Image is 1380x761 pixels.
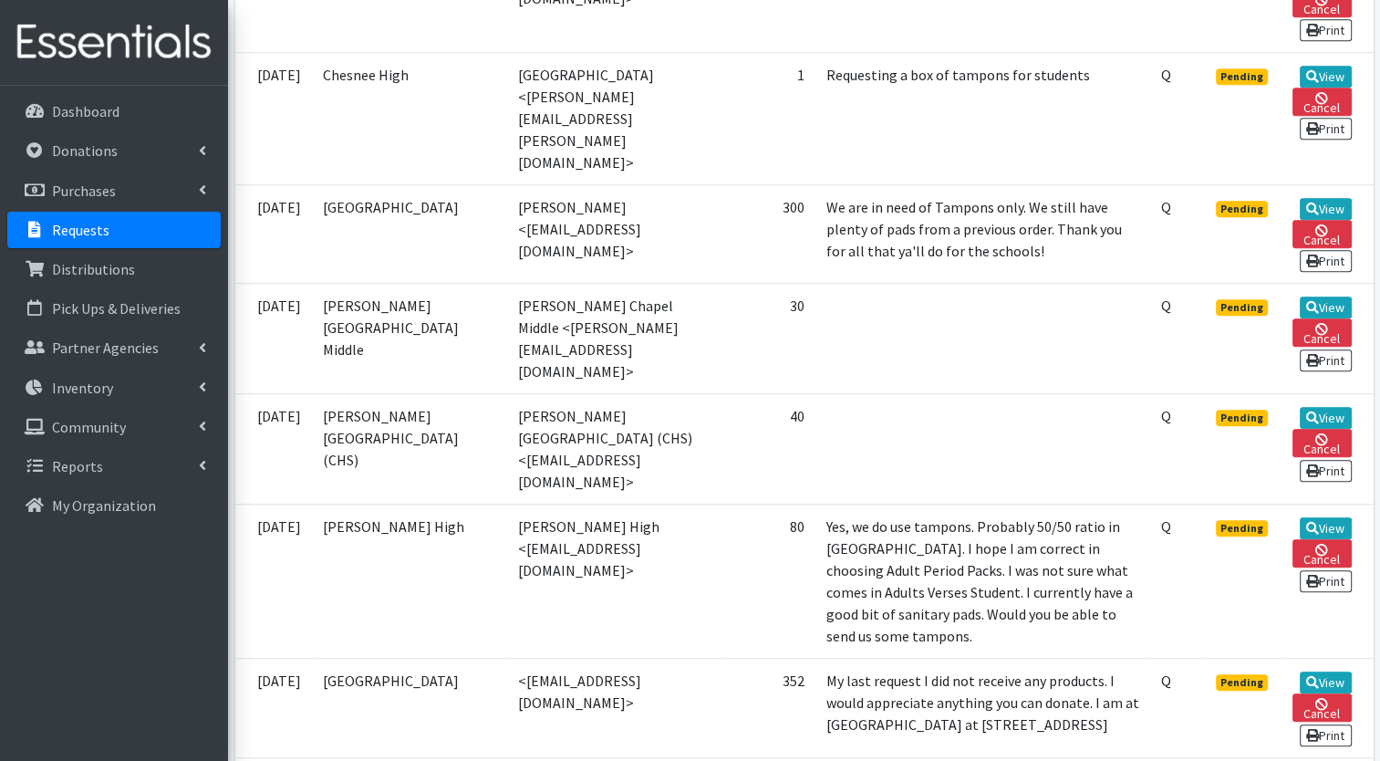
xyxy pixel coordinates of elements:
a: Print [1300,19,1352,41]
td: 352 [724,659,815,757]
td: [DATE] [235,185,312,284]
p: My Organization [52,496,156,515]
a: Distributions [7,251,221,287]
a: Print [1300,725,1352,746]
a: Cancel [1292,429,1352,457]
td: [PERSON_NAME] High <[EMAIL_ADDRESS][DOMAIN_NAME]> [507,505,724,659]
td: [PERSON_NAME] Chapel Middle <[PERSON_NAME][EMAIL_ADDRESS][DOMAIN_NAME]> [507,284,724,394]
abbr: Quantity [1161,517,1171,536]
abbr: Quantity [1161,198,1171,216]
a: Print [1300,460,1352,482]
a: View [1300,407,1352,429]
td: [PERSON_NAME] High [312,505,507,659]
p: Distributions [52,260,135,278]
abbr: Quantity [1161,66,1171,84]
abbr: Quantity [1161,407,1171,425]
img: HumanEssentials [7,12,221,73]
a: Community [7,409,221,445]
td: [PERSON_NAME] <[EMAIL_ADDRESS][DOMAIN_NAME]> [507,185,724,284]
p: Dashboard [52,102,119,120]
a: My Organization [7,487,221,524]
td: [PERSON_NAME][GEOGRAPHIC_DATA] (CHS) [312,394,507,505]
td: We are in need of Tampons only. We still have plenty of pads from a previous order. Thank you for... [815,185,1150,284]
td: Yes, we do use tampons. Probably 50/50 ratio in [GEOGRAPHIC_DATA]. I hope I am correct in choosin... [815,505,1150,659]
span: Pending [1216,410,1268,426]
a: Inventory [7,370,221,406]
a: Partner Agencies [7,329,221,366]
a: Print [1300,118,1352,140]
td: [DATE] [235,659,312,757]
a: Print [1300,570,1352,592]
td: [GEOGRAPHIC_DATA] <[PERSON_NAME][EMAIL_ADDRESS][PERSON_NAME][DOMAIN_NAME]> [507,53,724,185]
p: Reports [52,457,103,475]
a: Cancel [1292,88,1352,116]
td: [GEOGRAPHIC_DATA] [312,659,507,757]
td: My last request I did not receive any products. I would appreciate anything you can donate. I am ... [815,659,1150,757]
a: Purchases [7,172,221,209]
td: 300 [724,185,815,284]
span: Pending [1216,68,1268,85]
td: [GEOGRAPHIC_DATA] [312,185,507,284]
span: Pending [1216,674,1268,691]
abbr: Quantity [1161,672,1171,690]
a: Reports [7,448,221,485]
span: Pending [1216,520,1268,537]
td: Chesnee High [312,53,507,185]
td: [PERSON_NAME][GEOGRAPHIC_DATA] Middle [312,284,507,394]
td: [DATE] [235,284,312,394]
td: 1 [724,53,815,185]
td: [DATE] [235,53,312,185]
td: [DATE] [235,394,312,505]
span: Pending [1216,201,1268,217]
p: Inventory [52,379,113,397]
p: Partner Agencies [52,339,159,357]
td: [DATE] [235,505,312,659]
p: Requests [52,221,109,239]
a: Cancel [1292,693,1352,722]
span: Pending [1216,299,1268,316]
abbr: Quantity [1161,297,1171,315]
a: View [1300,66,1352,88]
a: Cancel [1292,539,1352,568]
a: Cancel [1292,220,1352,248]
p: Pick Ups & Deliveries [52,299,181,318]
p: Purchases [52,182,116,200]
td: 30 [724,284,815,394]
a: Cancel [1292,318,1352,347]
a: View [1300,198,1352,220]
a: Print [1300,349,1352,371]
a: View [1300,517,1352,539]
td: 40 [724,394,815,505]
p: Donations [52,141,118,160]
td: [PERSON_NAME][GEOGRAPHIC_DATA] (CHS) <[EMAIL_ADDRESS][DOMAIN_NAME]> [507,394,724,505]
td: 80 [724,505,815,659]
a: Requests [7,212,221,248]
p: Community [52,418,126,436]
a: Print [1300,250,1352,272]
td: <[EMAIL_ADDRESS][DOMAIN_NAME]> [507,659,724,757]
a: Dashboard [7,93,221,130]
a: Donations [7,132,221,169]
a: Pick Ups & Deliveries [7,290,221,327]
a: View [1300,672,1352,693]
td: Requesting a box of tampons for students [815,53,1150,185]
a: View [1300,297,1352,318]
